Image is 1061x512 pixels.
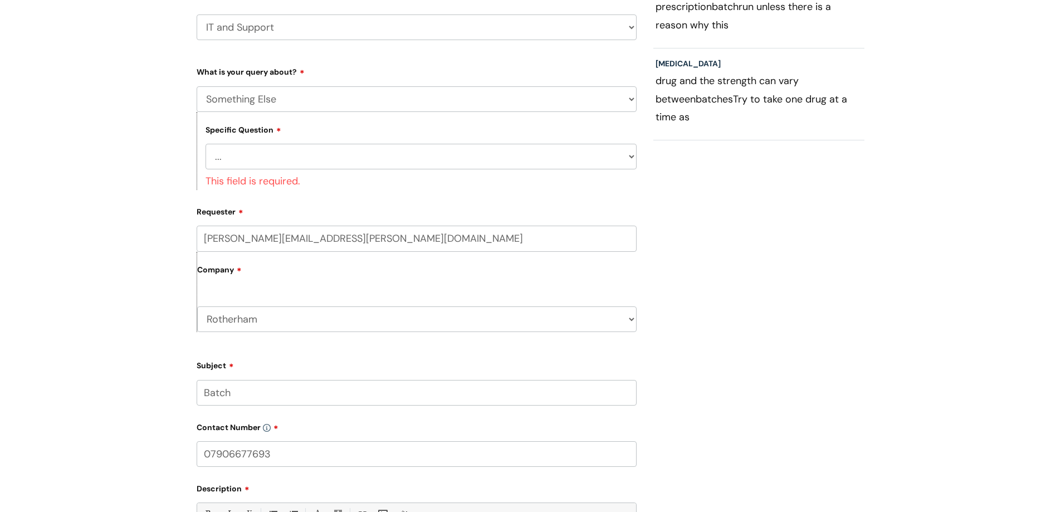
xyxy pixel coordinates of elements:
[197,480,637,494] label: Description
[263,424,271,432] img: info-icon.svg
[197,357,637,370] label: Subject
[197,261,637,286] label: Company
[206,169,637,190] div: This field is required.
[197,203,637,217] label: Requester
[197,419,637,432] label: Contact Number
[696,92,733,106] span: batches
[656,72,863,125] p: drug and the strength can vary between Try to take one drug at a time as
[197,64,637,77] label: What is your query about?
[206,124,281,135] label: Specific Question
[656,58,721,69] a: [MEDICAL_DATA]
[197,226,637,251] input: Email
